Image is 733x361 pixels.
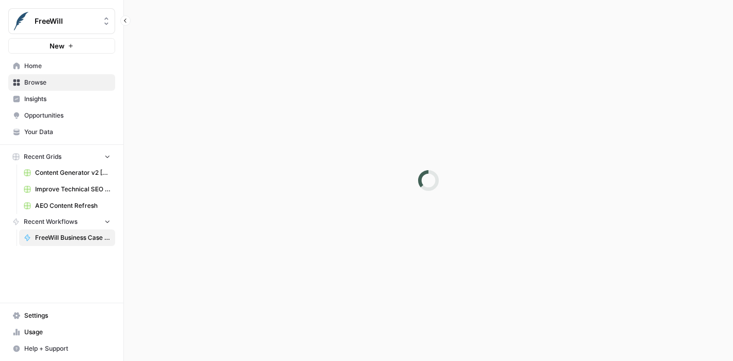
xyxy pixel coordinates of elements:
[24,127,110,137] span: Your Data
[8,324,115,340] a: Usage
[8,307,115,324] a: Settings
[35,168,110,177] span: Content Generator v2 [DRAFT] Test
[24,344,110,353] span: Help + Support
[19,181,115,198] a: Improve Technical SEO for Page
[24,217,77,226] span: Recent Workflows
[8,58,115,74] a: Home
[8,149,115,165] button: Recent Grids
[24,111,110,120] span: Opportunities
[8,214,115,229] button: Recent Workflows
[35,201,110,210] span: AEO Content Refresh
[24,78,110,87] span: Browse
[24,61,110,71] span: Home
[8,8,115,34] button: Workspace: FreeWill
[19,229,115,246] a: FreeWill Business Case Generator v2
[8,340,115,357] button: Help + Support
[50,41,65,51] span: New
[12,12,30,30] img: FreeWill Logo
[8,74,115,91] a: Browse
[35,16,97,26] span: FreeWill
[8,107,115,124] a: Opportunities
[24,152,61,161] span: Recent Grids
[35,185,110,194] span: Improve Technical SEO for Page
[8,38,115,54] button: New
[24,327,110,337] span: Usage
[24,311,110,320] span: Settings
[8,91,115,107] a: Insights
[8,124,115,140] a: Your Data
[35,233,110,242] span: FreeWill Business Case Generator v2
[19,198,115,214] a: AEO Content Refresh
[19,165,115,181] a: Content Generator v2 [DRAFT] Test
[24,94,110,104] span: Insights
